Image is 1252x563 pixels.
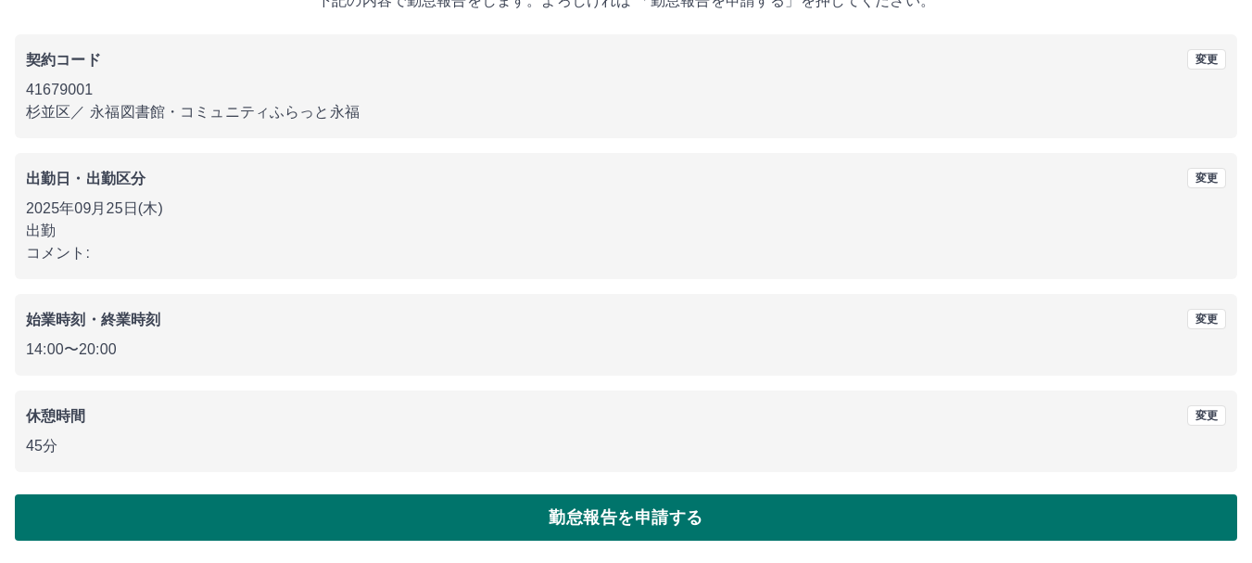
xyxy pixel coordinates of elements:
button: 変更 [1187,168,1226,188]
b: 始業時刻・終業時刻 [26,312,160,327]
p: 出勤 [26,220,1226,242]
button: 変更 [1187,309,1226,329]
p: 45分 [26,435,1226,457]
p: 2025年09月25日(木) [26,198,1226,220]
button: 変更 [1187,49,1226,70]
p: 杉並区 ／ 永福図書館・コミュニティふらっと永福 [26,101,1226,123]
p: 41679001 [26,79,1226,101]
button: 勤怠報告を申請する [15,494,1237,541]
b: 休憩時間 [26,408,86,424]
p: 14:00 〜 20:00 [26,339,1226,361]
p: コメント: [26,242,1226,264]
button: 変更 [1187,405,1226,426]
b: 契約コード [26,52,101,68]
b: 出勤日・出勤区分 [26,171,145,186]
